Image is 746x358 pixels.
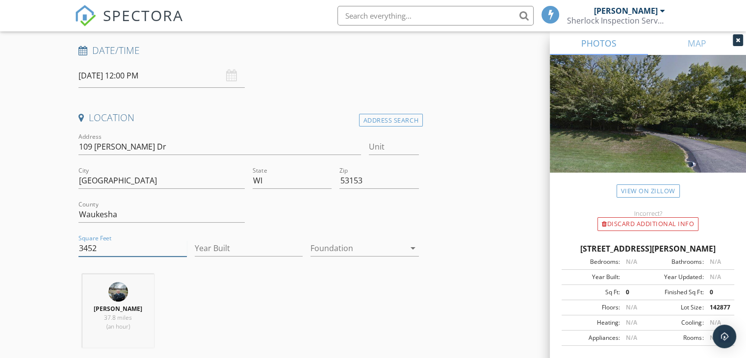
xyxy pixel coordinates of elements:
[78,44,419,57] h4: Date/Time
[648,318,703,327] div: Cooling:
[620,288,648,297] div: 0
[626,303,637,311] span: N/A
[703,288,731,297] div: 0
[565,257,620,266] div: Bedrooms:
[565,273,620,281] div: Year Built:
[648,31,746,55] a: MAP
[626,318,637,327] span: N/A
[565,303,620,312] div: Floors:
[709,273,720,281] span: N/A
[709,257,720,266] span: N/A
[94,305,142,313] strong: [PERSON_NAME]
[565,318,620,327] div: Heating:
[626,333,637,342] span: N/A
[703,303,731,312] div: 142877
[648,257,703,266] div: Bathrooms:
[550,55,746,196] img: streetview
[709,318,720,327] span: N/A
[594,6,658,16] div: [PERSON_NAME]
[106,322,130,331] span: (an hour)
[713,325,736,348] div: Open Intercom Messenger
[359,114,423,127] div: Address Search
[550,209,746,217] div: Incorrect?
[567,16,665,26] div: Sherlock Inspection Services LLC
[648,303,703,312] div: Lot Size:
[75,5,96,26] img: The Best Home Inspection Software - Spectora
[562,243,734,255] div: [STREET_ADDRESS][PERSON_NAME]
[648,333,703,342] div: Rooms:
[337,6,534,26] input: Search everything...
[407,242,419,254] i: arrow_drop_down
[648,288,703,297] div: Finished Sq Ft:
[565,288,620,297] div: Sq Ft:
[78,64,245,88] input: Select date
[78,111,419,124] h4: Location
[75,13,183,34] a: SPECTORA
[626,257,637,266] span: N/A
[597,217,698,231] div: Discard Additional info
[550,31,648,55] a: PHOTOS
[104,313,132,322] span: 37.8 miles
[108,282,128,302] img: danreik_16.jpg
[709,333,720,342] span: N/A
[648,273,703,281] div: Year Updated:
[565,333,620,342] div: Appliances:
[103,5,183,26] span: SPECTORA
[617,184,680,198] a: View on Zillow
